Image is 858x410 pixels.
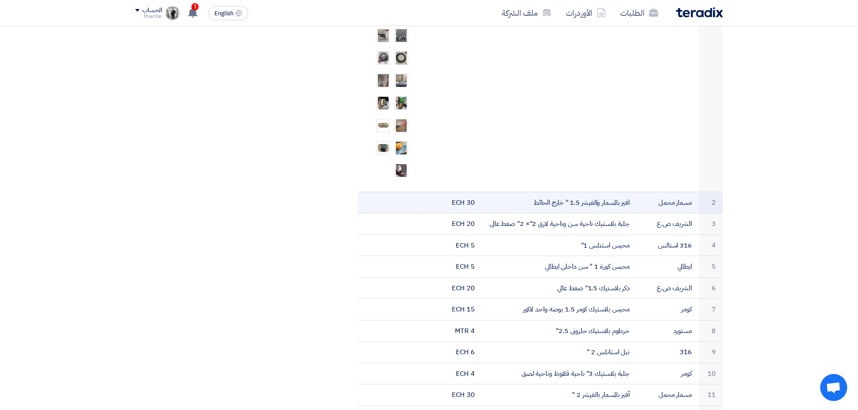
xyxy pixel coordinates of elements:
td: مسمار محمل [637,192,699,213]
td: 30 ECH [420,384,482,406]
span: English [214,10,233,17]
td: 8 [699,320,723,342]
img: bdacbefcffcccbb_1757240168480.jpeg [395,47,408,68]
img: febeeebecafbcaebd_1757240170078.jpeg [377,95,390,111]
a: الأوردرات [558,2,613,23]
td: افيز بالمسمار والفيشر 1.5 " خارج الحائط [482,192,637,213]
img: Teradix logo [676,7,723,18]
img: ebabedfddeac_1757240168479.jpeg [377,23,390,48]
td: ايطالي [637,256,699,278]
td: دكر بلاستيك 1.5" ضغط عالي [482,277,637,299]
td: الشريف ض.ع [637,213,699,235]
td: 3 [699,213,723,235]
td: محبس بلاستيك كومر 1.5 بوصه واحد لاكور [482,299,637,320]
td: 7 [699,299,723,320]
td: 4 [699,234,723,256]
td: الشريف ض.ع [637,277,699,299]
img: fefafefaacedba_1757240170577.jpeg [377,122,390,129]
td: 15 ECH [420,299,482,320]
td: 5 [699,256,723,278]
td: 9 [699,342,723,363]
td: 30 ECH [420,192,482,213]
img: ffeccbddcc_1757240170276.jpeg [395,117,408,134]
td: أفيز بالمسمار بالفيشر 2 " [482,384,637,406]
td: مسمار محمل [637,384,699,406]
td: مستورد [637,320,699,342]
td: 316 استالس [637,234,699,256]
td: 6 [699,277,723,299]
td: 11 [699,384,723,406]
img: dacfffcaaaafafddec_1757240171476.jpeg [395,139,408,157]
img: bbdedbffdafbbe_1757240169781.jpeg [377,68,390,93]
td: كومر [637,299,699,320]
td: 10 [699,363,723,384]
td: 4 ECH [420,363,482,384]
div: Mokhtar [135,14,162,19]
td: 5 ECH [420,256,482,278]
td: محبس كورة 1 " سن داخلى ايطالي [482,256,637,278]
img: dcaafadcfabccee_1757240171975.jpeg [395,162,408,179]
button: English [209,6,248,20]
span: 1 [191,3,199,10]
td: 6 ECH [420,342,482,363]
img: fcbbaaaaeb_1757240168481.jpeg [377,51,390,65]
td: 316 [637,342,699,363]
td: 5 ECH [420,234,482,256]
img: bddddfddab_1757240167878.jpeg [395,23,408,48]
td: 20 ECH [420,277,482,299]
td: كومر [637,363,699,384]
td: 4 MTR [420,320,482,342]
div: الحساب [142,7,162,14]
img: eeaabaaabecdb_1757240171979.jpeg [377,143,390,153]
img: bbdfbafbcef_1757240170175.jpeg [395,95,408,111]
div: دردشة مفتوحة [820,374,847,401]
td: 20 ECH [420,213,482,235]
td: جلبة بلاستيك ناحية سن وناحية لازق 2"× 2" ضغط عالى [482,213,637,235]
td: 2 [699,192,723,213]
a: الطلبات [613,2,665,23]
img: sd_1660492822385.jpg [165,6,180,20]
img: baffdbfdeaaff_1757240168776.jpeg [395,72,408,89]
td: نبل استانلس 2 " [482,342,637,363]
td: محبس استنلس 1" [482,234,637,256]
a: ملف الشركة [495,2,558,23]
td: خرطوم بلاستيك حلزونى 2.5" [482,320,637,342]
td: جلبة بلاستيك 3" ناحية قلاوظ وناحية لصق [482,363,637,384]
